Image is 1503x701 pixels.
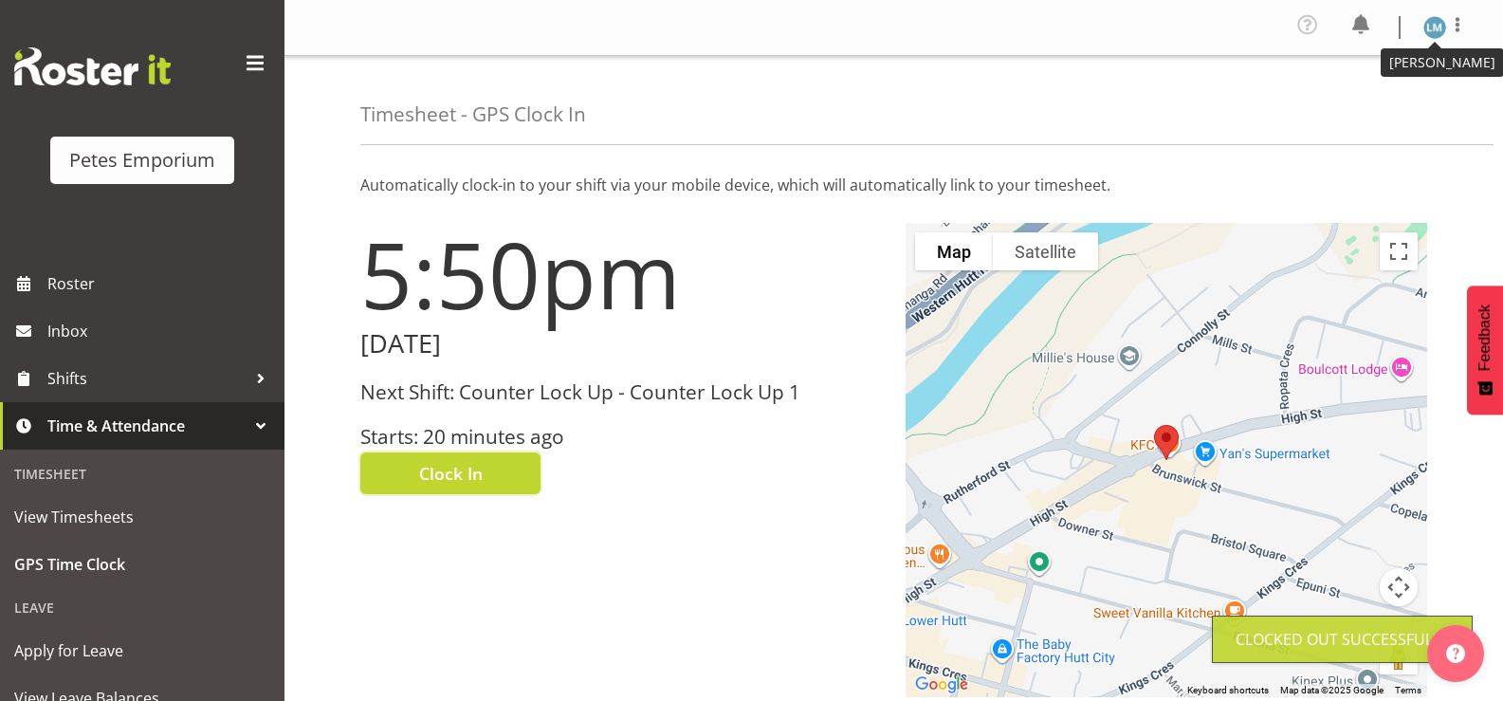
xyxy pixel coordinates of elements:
[5,541,280,588] a: GPS Time Clock
[1476,304,1494,371] span: Feedback
[14,636,270,665] span: Apply for Leave
[69,146,215,175] div: Petes Emporium
[1423,16,1446,39] img: lianne-morete5410.jpg
[419,461,483,486] span: Clock In
[47,364,247,393] span: Shifts
[47,317,275,345] span: Inbox
[14,550,270,579] span: GPS Time Clock
[360,223,883,325] h1: 5:50pm
[1395,685,1421,695] a: Terms (opens in new tab)
[5,493,280,541] a: View Timesheets
[5,588,280,627] div: Leave
[1380,568,1418,606] button: Map camera controls
[14,503,270,531] span: View Timesheets
[1280,685,1384,695] span: Map data ©2025 Google
[1236,628,1449,651] div: Clocked out Successfully
[910,673,973,697] img: Google
[1380,232,1418,270] button: Toggle fullscreen view
[915,232,993,270] button: Show street map
[910,673,973,697] a: Open this area in Google Maps (opens a new window)
[14,47,171,85] img: Rosterit website logo
[360,329,883,359] h2: [DATE]
[360,452,541,494] button: Clock In
[360,174,1427,196] p: Automatically clock-in to your shift via your mobile device, which will automatically link to you...
[360,426,883,448] h3: Starts: 20 minutes ago
[360,103,586,125] h4: Timesheet - GPS Clock In
[5,627,280,674] a: Apply for Leave
[5,454,280,493] div: Timesheet
[1446,644,1465,663] img: help-xxl-2.png
[1467,286,1503,415] button: Feedback - Show survey
[47,412,247,440] span: Time & Attendance
[993,232,1098,270] button: Show satellite imagery
[47,269,275,298] span: Roster
[360,381,883,403] h3: Next Shift: Counter Lock Up - Counter Lock Up 1
[1187,684,1269,697] button: Keyboard shortcuts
